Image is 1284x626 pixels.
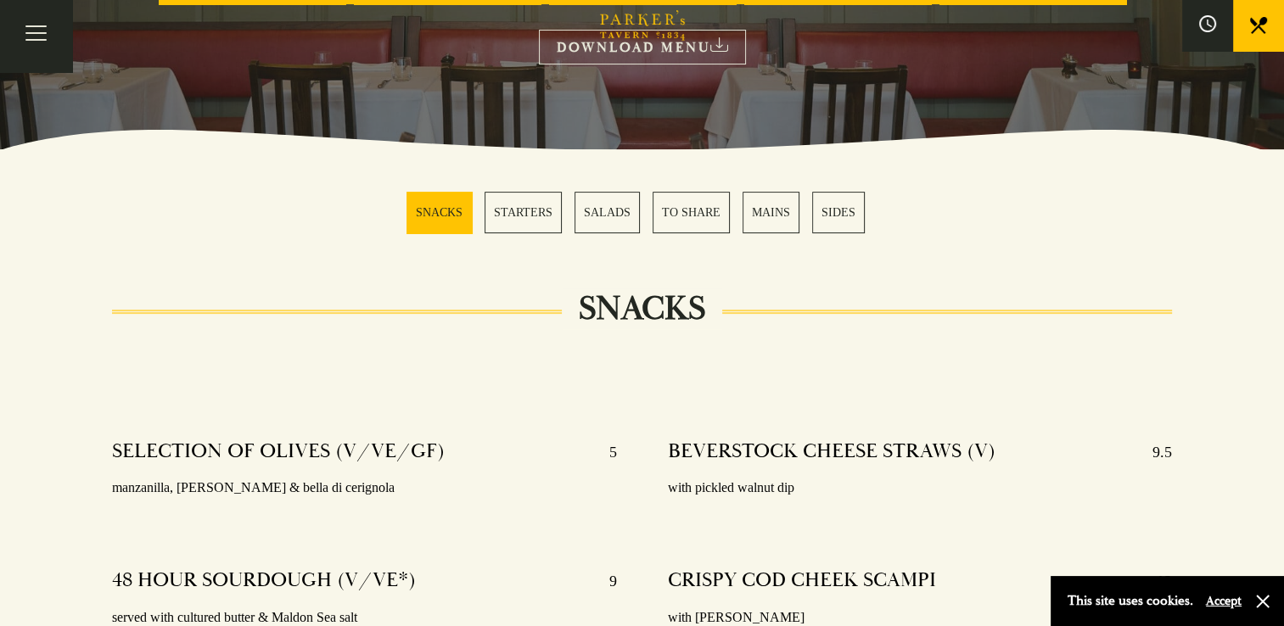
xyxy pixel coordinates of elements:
p: This site uses cookies. [1068,589,1193,613]
h4: SELECTION OF OLIVES (V/VE/GF) [112,439,445,466]
p: 9.5 [1135,439,1172,466]
h2: SNACKS [562,288,722,329]
h4: CRISPY COD CHEEK SCAMPI [668,567,936,595]
a: 2 / 6 [485,192,562,233]
p: 12 [1140,567,1172,595]
button: Accept [1206,593,1242,609]
a: 4 / 6 [653,192,730,233]
p: with pickled walnut dip [668,476,1172,500]
a: 1 / 6 [407,192,472,233]
p: 9 [592,567,617,595]
p: 5 [592,439,617,466]
h4: BEVERSTOCK CHEESE STRAWS (V) [668,439,995,466]
a: DOWNLOAD MENU [539,30,746,64]
p: manzanilla, [PERSON_NAME] & bella di cerignola [112,476,616,500]
a: 5 / 6 [743,192,799,233]
a: 3 / 6 [575,192,640,233]
h4: 48 HOUR SOURDOUGH (V/VE*) [112,567,416,595]
button: Close and accept [1254,593,1271,610]
a: 6 / 6 [812,192,865,233]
